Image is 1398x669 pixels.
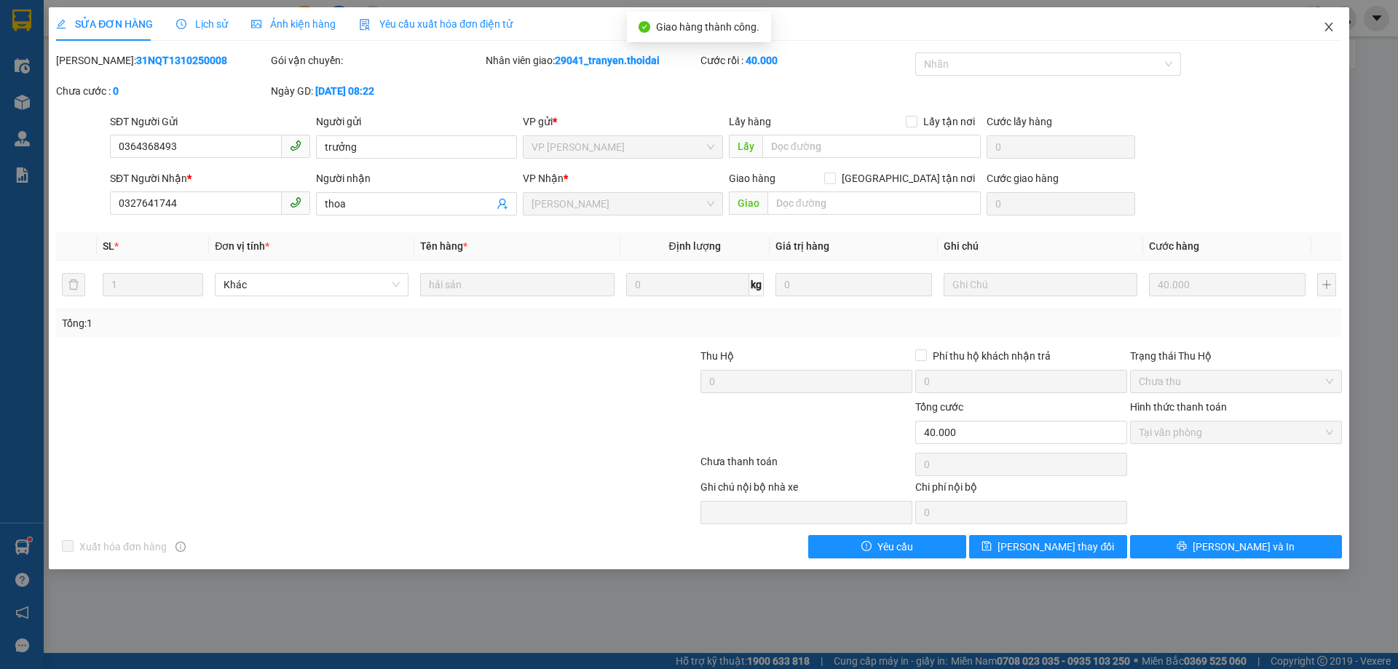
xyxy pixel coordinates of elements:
img: logo [7,52,17,126]
div: Chưa thanh toán [699,454,914,479]
label: Cước lấy hàng [987,116,1052,127]
span: Lý Nhân [532,193,714,215]
span: Thu Hộ [700,350,734,362]
button: save[PERSON_NAME] thay đổi [969,535,1127,558]
span: save [982,541,992,553]
span: check-circle [639,21,650,33]
input: VD: Bàn, Ghế [420,273,614,296]
b: 29041_tranyen.thoidai [555,55,660,66]
span: Chuyển phát nhanh: [GEOGRAPHIC_DATA] - [GEOGRAPHIC_DATA] [23,63,149,114]
div: SĐT Người Gửi [110,114,310,130]
span: Giá trị hàng [775,240,829,252]
div: Chi phí nội bộ [915,479,1127,501]
label: Hình thức thanh toán [1130,401,1227,413]
div: Chưa cước : [56,83,268,99]
input: Cước lấy hàng [987,135,1135,159]
div: [PERSON_NAME]: [56,52,268,68]
div: VP gửi [523,114,723,130]
input: Dọc đường [762,135,981,158]
span: user-add [497,198,508,210]
span: Yêu cầu xuất hóa đơn điện tử [359,18,513,30]
span: Lấy tận nơi [917,114,981,130]
span: Tổng cước [915,401,963,413]
div: Người nhận [316,170,516,186]
div: Cước rồi : [700,52,912,68]
span: Chưa thu [1139,371,1333,392]
b: [DATE] 08:22 [315,85,374,97]
img: icon [359,19,371,31]
strong: CÔNG TY TNHH DỊCH VỤ DU LỊCH THỜI ĐẠI [26,12,144,59]
span: SL [103,240,114,252]
div: Trạng thái Thu Hộ [1130,348,1342,364]
span: Yêu cầu [877,539,913,555]
span: LN1310250002 [153,98,240,113]
div: Ghi chú nội bộ nhà xe [700,479,912,501]
span: Tên hàng [420,240,467,252]
input: 0 [1149,273,1306,296]
button: exclamation-circleYêu cầu [808,535,966,558]
span: exclamation-circle [861,541,872,553]
span: Định lượng [669,240,721,252]
span: Khác [224,274,400,296]
span: picture [251,19,261,29]
b: 0 [113,85,119,97]
span: VP Nhận [523,173,564,184]
b: 31NQT1310250008 [136,55,227,66]
span: Phí thu hộ khách nhận trả [927,348,1057,364]
button: delete [62,273,85,296]
span: edit [56,19,66,29]
span: Ảnh kiện hàng [251,18,336,30]
div: Nhân viên giao: [486,52,698,68]
span: kg [749,273,764,296]
th: Ghi chú [938,232,1143,261]
span: info-circle [175,542,186,552]
button: plus [1317,273,1336,296]
span: Giao [729,191,767,215]
span: phone [290,197,301,208]
input: Cước giao hàng [987,192,1135,215]
span: Tại văn phòng [1139,421,1333,443]
span: close [1323,21,1335,33]
span: Giao hàng [729,173,775,184]
label: Cước giao hàng [987,173,1059,184]
span: [PERSON_NAME] và In [1193,539,1295,555]
span: Lấy hàng [729,116,771,127]
div: Người gửi [316,114,516,130]
button: Close [1308,7,1349,48]
span: [GEOGRAPHIC_DATA] tận nơi [836,170,981,186]
input: 0 [775,273,932,296]
span: phone [290,140,301,151]
div: SĐT Người Nhận [110,170,310,186]
div: Gói vận chuyển: [271,52,483,68]
span: Xuất hóa đơn hàng [74,539,173,555]
span: SỬA ĐƠN HÀNG [56,18,153,30]
button: printer[PERSON_NAME] và In [1130,535,1342,558]
input: Dọc đường [767,191,981,215]
div: Tổng: 1 [62,315,540,331]
span: clock-circle [176,19,186,29]
span: Lịch sử [176,18,228,30]
b: 40.000 [746,55,778,66]
div: Ngày GD: [271,83,483,99]
span: Giao hàng thành công. [656,21,759,33]
span: [PERSON_NAME] thay đổi [998,539,1114,555]
span: Lấy [729,135,762,158]
span: VP Nguyễn Quốc Trị [532,136,714,158]
input: Ghi Chú [944,273,1137,296]
span: Cước hàng [1149,240,1199,252]
span: Đơn vị tính [215,240,269,252]
span: printer [1177,541,1187,553]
